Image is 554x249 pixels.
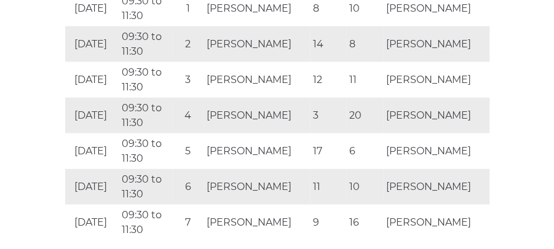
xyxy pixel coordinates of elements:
[119,205,173,240] td: 09:30 to 11:30
[346,133,383,169] td: 6
[173,98,204,133] td: 4
[65,98,119,133] td: [DATE]
[346,98,383,133] td: 20
[65,26,119,62] td: [DATE]
[119,169,173,205] td: 09:30 to 11:30
[65,169,119,205] td: [DATE]
[173,62,204,98] td: 3
[173,169,204,205] td: 6
[346,205,383,240] td: 16
[119,98,173,133] td: 09:30 to 11:30
[383,26,489,62] td: [PERSON_NAME]
[119,26,173,62] td: 09:30 to 11:30
[310,205,347,240] td: 9
[173,133,204,169] td: 5
[204,26,310,62] td: [PERSON_NAME]
[310,62,347,98] td: 12
[383,98,489,133] td: [PERSON_NAME]
[346,62,383,98] td: 11
[310,169,347,205] td: 11
[310,26,347,62] td: 14
[310,133,347,169] td: 17
[173,26,204,62] td: 2
[119,62,173,98] td: 09:30 to 11:30
[65,205,119,240] td: [DATE]
[310,98,347,133] td: 3
[346,26,383,62] td: 8
[383,133,489,169] td: [PERSON_NAME]
[204,169,310,205] td: [PERSON_NAME]
[204,205,310,240] td: [PERSON_NAME]
[65,133,119,169] td: [DATE]
[173,205,204,240] td: 7
[65,62,119,98] td: [DATE]
[204,98,310,133] td: [PERSON_NAME]
[119,133,173,169] td: 09:30 to 11:30
[346,169,383,205] td: 10
[383,205,489,240] td: [PERSON_NAME]
[204,62,310,98] td: [PERSON_NAME]
[204,133,310,169] td: [PERSON_NAME]
[383,62,489,98] td: [PERSON_NAME]
[383,169,489,205] td: [PERSON_NAME]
